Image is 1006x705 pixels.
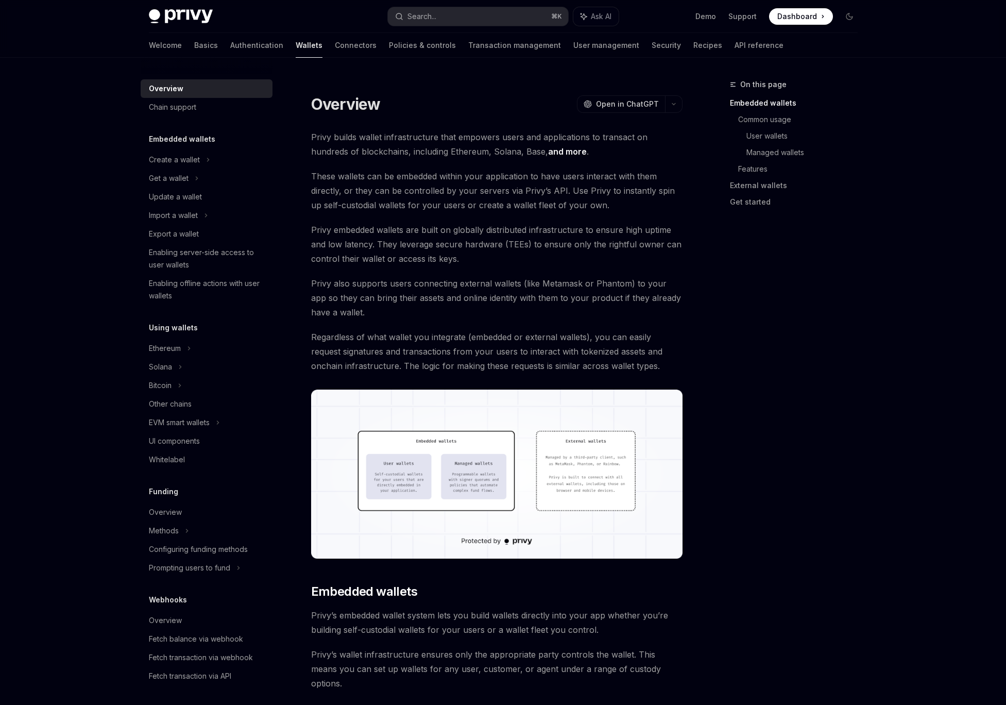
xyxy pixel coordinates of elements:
[149,322,198,334] h5: Using wallets
[548,146,587,157] a: and more
[311,223,683,266] span: Privy embedded wallets are built on globally distributed infrastructure to ensure high uptime and...
[141,395,272,413] a: Other chains
[141,98,272,116] a: Chain support
[141,432,272,450] a: UI components
[149,651,253,664] div: Fetch transaction via webhook
[149,33,182,58] a: Welcome
[652,33,681,58] a: Security
[296,33,322,58] a: Wallets
[149,485,178,498] h5: Funding
[141,503,272,522] a: Overview
[141,667,272,685] a: Fetch transaction via API
[141,630,272,648] a: Fetch balance via webhook
[728,11,757,22] a: Support
[230,33,283,58] a: Authentication
[591,11,611,22] span: Ask AI
[141,243,272,274] a: Enabling server-side access to user wallets
[149,379,172,392] div: Bitcoin
[149,209,198,222] div: Import a wallet
[149,525,179,537] div: Methods
[388,7,568,26] button: Search...⌘K
[149,82,183,95] div: Overview
[149,562,230,574] div: Prompting users to fund
[468,33,561,58] a: Transaction management
[389,33,456,58] a: Policies & controls
[311,390,683,559] img: images/walletoverview.png
[141,274,272,305] a: Enabling offline actions with user wallets
[141,540,272,559] a: Configuring funding methods
[407,10,436,23] div: Search...
[149,614,182,627] div: Overview
[149,361,172,373] div: Solana
[311,330,683,373] span: Regardless of what wallet you integrate (embedded or external wallets), you can easily request si...
[141,79,272,98] a: Overview
[573,33,639,58] a: User management
[149,506,182,518] div: Overview
[149,246,266,271] div: Enabling server-side access to user wallets
[149,435,200,447] div: UI components
[573,7,619,26] button: Ask AI
[735,33,783,58] a: API reference
[149,228,199,240] div: Export a wallet
[149,172,189,184] div: Get a wallet
[141,648,272,667] a: Fetch transaction via webhook
[149,543,248,556] div: Configuring funding methods
[149,594,187,606] h5: Webhooks
[693,33,722,58] a: Recipes
[149,633,243,645] div: Fetch balance via webhook
[695,11,716,22] a: Demo
[738,161,866,177] a: Features
[769,8,833,25] a: Dashboard
[141,188,272,206] a: Update a wallet
[141,450,272,469] a: Whitelabel
[311,647,683,691] span: Privy’s wallet infrastructure ensures only the appropriate party controls the wallet. This means ...
[149,9,213,24] img: dark logo
[730,177,866,194] a: External wallets
[730,194,866,210] a: Get started
[149,133,215,145] h5: Embedded wallets
[149,154,200,166] div: Create a wallet
[740,78,787,91] span: On this page
[149,101,196,113] div: Chain support
[551,12,562,21] span: ⌘ K
[311,169,683,212] span: These wallets can be embedded within your application to have users interact with them directly, ...
[149,670,231,682] div: Fetch transaction via API
[149,191,202,203] div: Update a wallet
[738,111,866,128] a: Common usage
[141,225,272,243] a: Export a wallet
[311,608,683,637] span: Privy’s embedded wallet system lets you build wallets directly into your app whether you’re build...
[311,130,683,159] span: Privy builds wallet infrastructure that empowers users and applications to transact on hundreds o...
[311,95,381,113] h1: Overview
[149,454,185,466] div: Whitelabel
[777,11,817,22] span: Dashboard
[149,416,210,429] div: EVM smart wallets
[149,277,266,302] div: Enabling offline actions with user wallets
[746,144,866,161] a: Managed wallets
[746,128,866,144] a: User wallets
[311,583,417,600] span: Embedded wallets
[577,95,665,113] button: Open in ChatGPT
[596,99,659,109] span: Open in ChatGPT
[149,342,181,355] div: Ethereum
[194,33,218,58] a: Basics
[311,276,683,320] span: Privy also supports users connecting external wallets (like Metamask or Phantom) to your app so t...
[730,95,866,111] a: Embedded wallets
[149,398,192,410] div: Other chains
[335,33,377,58] a: Connectors
[841,8,858,25] button: Toggle dark mode
[141,611,272,630] a: Overview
